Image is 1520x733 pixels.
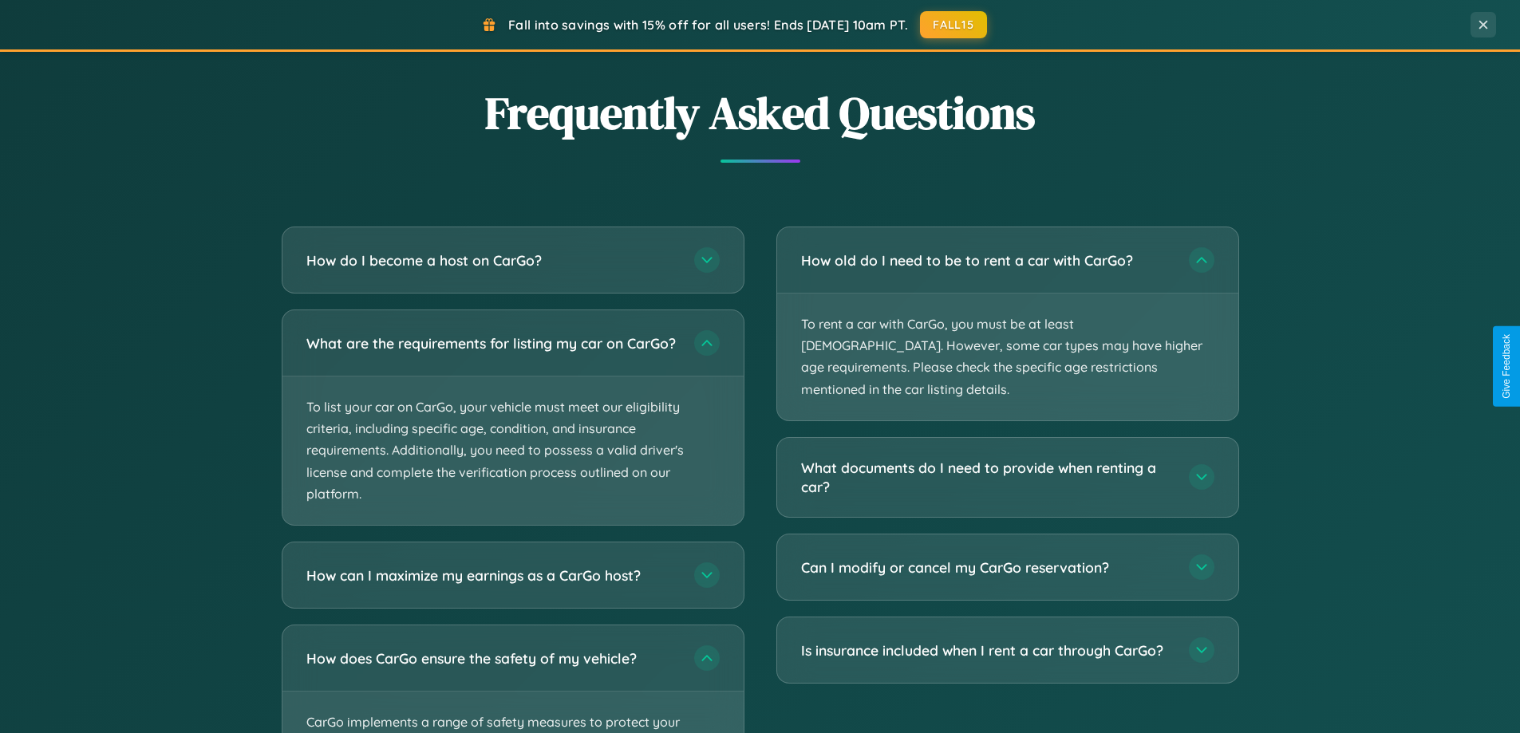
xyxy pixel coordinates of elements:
[777,294,1238,420] p: To rent a car with CarGo, you must be at least [DEMOGRAPHIC_DATA]. However, some car types may ha...
[1501,334,1512,399] div: Give Feedback
[508,17,908,33] span: Fall into savings with 15% off for all users! Ends [DATE] 10am PT.
[801,250,1173,270] h3: How old do I need to be to rent a car with CarGo?
[282,82,1239,144] h2: Frequently Asked Questions
[306,250,678,270] h3: How do I become a host on CarGo?
[920,11,987,38] button: FALL15
[801,458,1173,497] h3: What documents do I need to provide when renting a car?
[306,648,678,668] h3: How does CarGo ensure the safety of my vehicle?
[801,640,1173,660] h3: Is insurance included when I rent a car through CarGo?
[306,566,678,585] h3: How can I maximize my earnings as a CarGo host?
[801,558,1173,577] h3: Can I modify or cancel my CarGo reservation?
[306,333,678,353] h3: What are the requirements for listing my car on CarGo?
[282,376,744,525] p: To list your car on CarGo, your vehicle must meet our eligibility criteria, including specific ag...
